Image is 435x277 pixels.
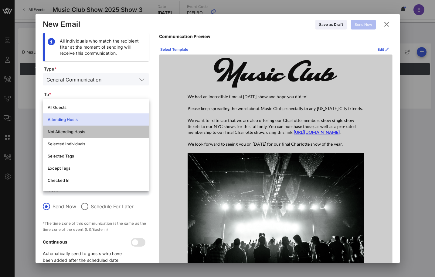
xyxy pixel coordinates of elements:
div: Send Now [355,22,372,28]
p: Please keep spreading the word about Music Club, especially to any [US_STATE] City friends. [188,106,364,112]
button: Select Template [157,45,192,54]
div: Save as Draft [319,22,343,28]
div: All Guests [48,105,144,110]
label: Schedule For Later [91,203,134,209]
div: Except Tags [48,166,144,171]
div: General Communication [46,77,101,82]
div: Checked In [48,178,144,183]
button: Edit [374,45,393,54]
div: Select Template [160,47,188,53]
p: *The time zone of this communication is the same as the time zone of the event (US/Eastern) [43,220,149,233]
div: General Communication [43,73,149,85]
div: New Email [43,20,80,29]
div: Edit [378,47,389,53]
p: We want to reiterate that we are also offering our Charlotte members show single show tickets to ... [188,117,364,135]
p: We look forward to seeing you on [DATE] for our final Charlotte show of the year. [188,141,364,147]
a: [URL][DOMAIN_NAME] [294,130,340,135]
button: Send Now [351,20,376,29]
div: Not Attending Hosts [48,129,144,134]
div: Not Checked In [48,190,144,195]
div: All individuals who match the recipient filter at the moment of sending will receive this communi... [60,38,144,56]
button: Save as Draft [315,20,347,29]
label: Send Now [53,203,76,209]
span: To [44,92,149,98]
span: Type [44,66,149,72]
p: We had an incredible time at [DATE] show and hope you did to! [188,94,364,100]
p: Automatically send to guests who have been added after the scheduled date [43,250,132,264]
p: Continuous [43,239,132,245]
p: Communication Preview [159,33,393,40]
div: Selected Tags [48,154,144,158]
div: Selected Individuals [48,141,144,146]
div: Attending Hosts [48,117,144,122]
